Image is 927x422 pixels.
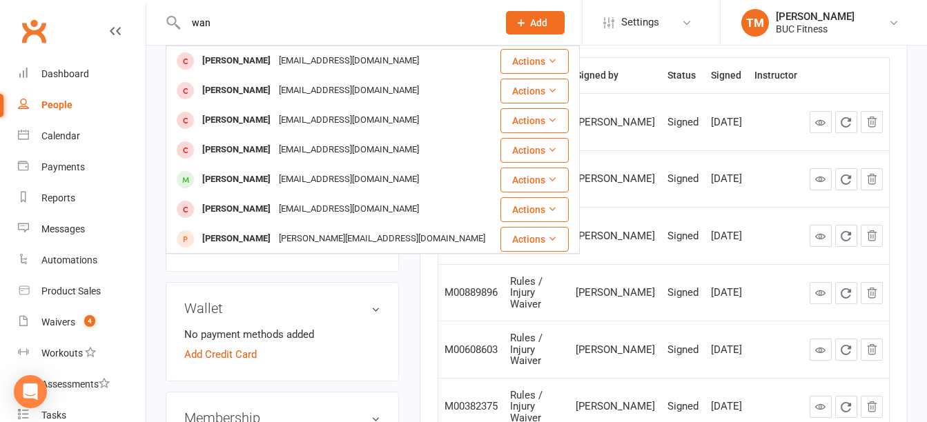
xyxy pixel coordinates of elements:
div: People [41,99,72,110]
div: [PERSON_NAME] [198,199,275,219]
a: Workouts [18,338,146,369]
div: Assessments [41,379,110,390]
div: [PERSON_NAME] [198,51,275,71]
th: Signed by [569,58,661,93]
div: [PERSON_NAME] [576,117,655,128]
a: Payments [18,152,146,183]
div: M00608603 [445,344,498,356]
div: Signed [667,230,699,242]
div: Signed [667,344,699,356]
div: TM [741,9,769,37]
a: Clubworx [17,14,51,48]
div: [PERSON_NAME] [576,344,655,356]
button: Add [506,11,565,34]
div: [EMAIL_ADDRESS][DOMAIN_NAME] [275,199,423,219]
div: [DATE] [711,173,742,185]
div: Payments [41,161,85,172]
a: Waivers 4 [18,307,146,338]
div: [PERSON_NAME] [576,173,655,185]
div: Tasks [41,410,66,421]
button: Actions [500,227,569,252]
div: [PERSON_NAME] [198,110,275,130]
div: BUC Fitness [776,23,855,35]
div: M00889896 [445,287,498,299]
div: Dashboard [41,68,89,79]
input: Search... [182,13,488,32]
div: [PERSON_NAME] [198,81,275,101]
div: [PERSON_NAME] [776,10,855,23]
div: Calendar [41,130,80,141]
div: Open Intercom Messenger [14,375,47,408]
span: 4 [84,315,95,327]
a: Assessments [18,369,146,400]
a: Reports [18,183,146,214]
div: Signed [667,401,699,412]
div: Workouts [41,348,83,359]
div: Reports [41,192,75,203]
div: [EMAIL_ADDRESS][DOMAIN_NAME] [275,170,423,190]
button: Actions [500,79,569,103]
div: [EMAIL_ADDRESS][DOMAIN_NAME] [275,110,423,130]
div: [DATE] [711,344,742,356]
div: Product Sales [41,285,101,297]
a: Add Credit Card [184,346,257,363]
div: [PERSON_NAME] [576,230,655,242]
button: Actions [500,108,569,133]
a: Automations [18,245,146,276]
div: [PERSON_NAME] [198,140,275,160]
th: Instructor [748,58,803,93]
div: Signed [667,117,699,128]
div: [DATE] [711,401,742,412]
a: Dashboard [18,59,146,90]
a: Messages [18,214,146,245]
span: Add [530,17,547,28]
h3: Wallet [184,301,380,316]
div: [PERSON_NAME] [198,229,275,249]
li: No payment methods added [184,326,380,343]
div: Rules / Injury Waiver [510,332,563,367]
div: [DATE] [711,287,742,299]
div: Automations [41,254,97,265]
div: [DATE] [711,117,742,128]
th: Signed [705,58,748,93]
div: Waivers [41,316,75,328]
div: [PERSON_NAME] [576,287,655,299]
div: Messages [41,223,85,234]
div: [PERSON_NAME][EMAIL_ADDRESS][DOMAIN_NAME] [275,229,489,249]
div: [PERSON_NAME] [576,401,655,412]
th: Status [661,58,705,93]
button: Actions [500,168,569,192]
div: Signed [667,287,699,299]
a: Product Sales [18,276,146,307]
button: Actions [500,197,569,222]
div: [PERSON_NAME] [198,170,275,190]
div: Signed [667,173,699,185]
span: Settings [621,7,659,38]
div: [DATE] [711,230,742,242]
div: M00382375 [445,401,498,412]
div: Rules / Injury Waiver [510,276,563,310]
button: Actions [500,138,569,163]
div: [EMAIL_ADDRESS][DOMAIN_NAME] [275,140,423,160]
a: Calendar [18,121,146,152]
div: [EMAIL_ADDRESS][DOMAIN_NAME] [275,51,423,71]
button: Actions [500,49,569,74]
a: People [18,90,146,121]
div: [EMAIL_ADDRESS][DOMAIN_NAME] [275,81,423,101]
